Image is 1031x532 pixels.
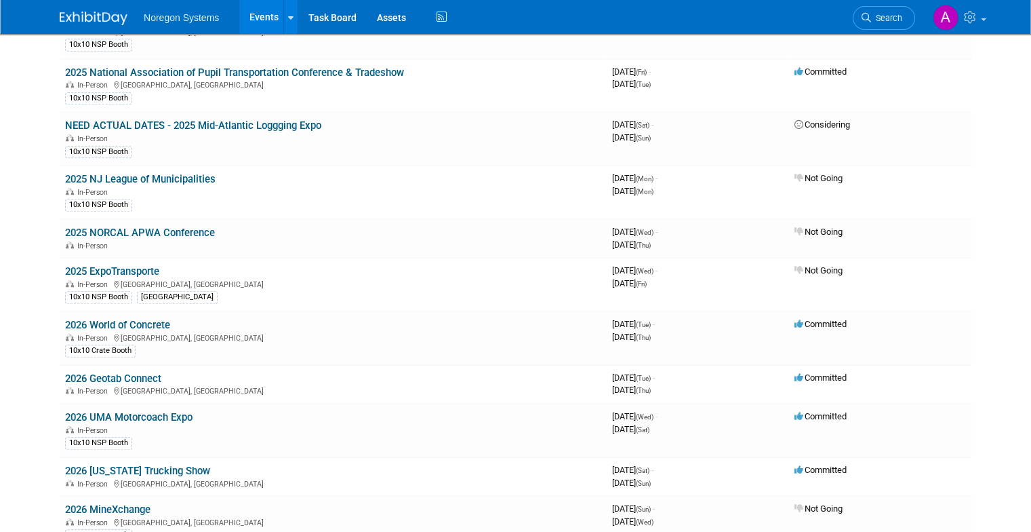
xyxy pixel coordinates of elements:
[77,387,112,396] span: In-Person
[65,373,161,385] a: 2026 Geotab Connect
[65,119,321,132] a: NEED ACTUAL DATES - 2025 Mid-Atlantic Loggging Expo
[65,411,193,423] a: 2026 UMA Motorcoach Expo
[636,188,653,195] span: (Mon)
[794,503,843,514] span: Not Going
[65,92,132,104] div: 10x10 NSP Booth
[77,242,112,250] span: In-Person
[649,66,651,77] span: -
[636,467,649,474] span: (Sat)
[612,26,653,36] span: [DATE]
[636,387,651,394] span: (Thu)
[612,186,653,196] span: [DATE]
[612,424,649,434] span: [DATE]
[65,146,132,158] div: 10x10 NSP Booth
[65,265,159,278] a: 2025 ExpoTransporte
[794,119,850,130] span: Considering
[612,119,653,130] span: [DATE]
[636,280,647,288] span: (Fri)
[60,12,127,25] img: ExhibitDay
[636,413,653,421] span: (Wed)
[612,265,658,275] span: [DATE]
[77,480,112,489] span: In-Person
[66,81,74,88] img: In-Person Event
[612,227,658,237] span: [DATE]
[66,242,74,248] img: In-Person Event
[65,465,210,477] a: 2026 [US_STATE] Trucking Show
[66,134,74,141] img: In-Person Event
[655,227,658,237] span: -
[66,480,74,487] img: In-Person Event
[636,375,651,382] span: (Tue)
[612,79,651,89] span: [DATE]
[612,478,651,488] span: [DATE]
[77,188,112,197] span: In-Person
[66,518,74,525] img: In-Person Event
[636,81,651,88] span: (Tue)
[65,79,601,90] div: [GEOGRAPHIC_DATA], [GEOGRAPHIC_DATA]
[77,280,112,289] span: In-Person
[612,66,651,77] span: [DATE]
[65,345,136,357] div: 10x10 Crate Booth
[636,506,651,513] span: (Sun)
[794,227,843,237] span: Not Going
[636,121,649,129] span: (Sat)
[66,280,74,287] img: In-Person Event
[794,411,847,421] span: Committed
[65,39,132,51] div: 10x10 NSP Booth
[871,13,902,23] span: Search
[612,411,658,421] span: [DATE]
[65,437,132,449] div: 10x10 NSP Booth
[612,516,653,527] span: [DATE]
[636,321,651,328] span: (Tue)
[77,334,112,343] span: In-Person
[655,411,658,421] span: -
[66,188,74,195] img: In-Person Event
[65,291,132,303] div: 10x10 NSP Booth
[66,387,74,394] img: In-Person Event
[636,480,651,487] span: (Sun)
[933,5,958,31] img: Ali Connell
[612,278,647,288] span: [DATE]
[612,385,651,395] span: [DATE]
[636,229,653,236] span: (Wed)
[612,503,655,514] span: [DATE]
[651,465,653,475] span: -
[636,267,653,275] span: (Wed)
[137,291,218,303] div: [GEOGRAPHIC_DATA]
[651,119,653,130] span: -
[636,242,651,249] span: (Thu)
[794,66,847,77] span: Committed
[853,6,915,30] a: Search
[636,334,651,341] span: (Thu)
[636,426,649,434] span: (Sat)
[655,265,658,275] span: -
[65,503,150,516] a: 2026 MineXchange
[612,465,653,475] span: [DATE]
[65,332,601,343] div: [GEOGRAPHIC_DATA], [GEOGRAPHIC_DATA]
[66,334,74,341] img: In-Person Event
[612,373,655,383] span: [DATE]
[612,332,651,342] span: [DATE]
[77,134,112,143] span: In-Person
[66,426,74,433] img: In-Person Event
[636,518,653,526] span: (Wed)
[612,240,651,250] span: [DATE]
[636,175,653,183] span: (Mon)
[794,265,843,275] span: Not Going
[636,134,651,142] span: (Sun)
[65,227,215,239] a: 2025 NORCAL APWA Conference
[144,12,219,23] span: Noregon Systems
[65,478,601,489] div: [GEOGRAPHIC_DATA], [GEOGRAPHIC_DATA]
[794,319,847,329] span: Committed
[65,66,404,79] a: 2025 National Association of Pupil Transportation Conference & Tradeshow
[655,173,658,183] span: -
[636,28,653,35] span: (Wed)
[794,465,847,475] span: Committed
[794,173,843,183] span: Not Going
[65,385,601,396] div: [GEOGRAPHIC_DATA], [GEOGRAPHIC_DATA]
[65,516,601,527] div: [GEOGRAPHIC_DATA], [GEOGRAPHIC_DATA]
[65,199,132,211] div: 10x10 NSP Booth
[653,503,655,514] span: -
[653,373,655,383] span: -
[794,373,847,383] span: Committed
